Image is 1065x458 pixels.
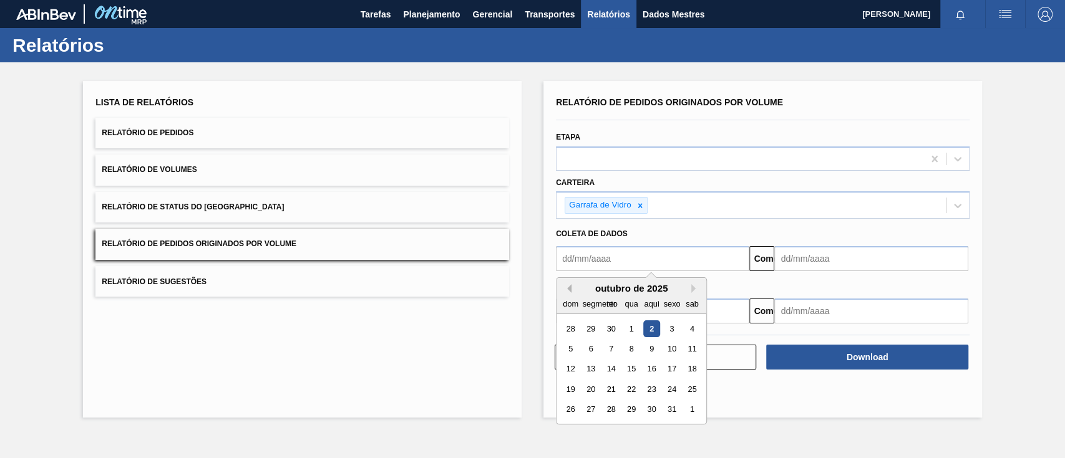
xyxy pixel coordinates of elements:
font: Comeu [754,254,783,264]
font: 14 [606,365,615,374]
img: Sair [1038,7,1053,22]
button: Relatório de Pedidos Originados por Volume [95,229,509,259]
div: Escolha sábado, 11 de outubro de 2025 [684,340,701,357]
font: segmento [583,299,618,308]
div: Escolha quarta-feira, 8 de outubro de 2025 [623,340,639,357]
font: 19 [567,384,575,394]
font: 9 [649,344,654,353]
div: Escolha sexta-feira, 24 de outubro de 2025 [663,381,680,398]
div: Escolha sábado, 18 de outubro de 2025 [684,361,701,378]
font: 28 [606,405,615,414]
div: Escolha terça-feira, 30 de setembro de 2025 [603,320,620,337]
font: Download [847,352,888,362]
button: Comeu [749,298,774,323]
font: sab [686,299,699,308]
div: Escolha quarta-feira, 29 de outubro de 2025 [623,401,639,418]
font: Lista de Relatórios [95,97,193,107]
div: Escolha quinta-feira, 2 de outubro de 2025 [643,320,660,337]
font: aqui [644,299,659,308]
div: Escolha domingo, 19 de outubro de 2025 [562,381,579,398]
font: 31 [668,405,676,414]
font: Gerencial [472,9,512,19]
div: Escolha quinta-feira, 16 de outubro de 2025 [643,361,660,378]
font: 13 [586,365,595,374]
font: 11 [688,344,696,353]
font: 20 [586,384,595,394]
font: 29 [586,324,595,333]
input: dd/mm/aaaa [556,246,749,271]
font: [PERSON_NAME] [862,9,930,19]
div: Escolha terça-feira, 14 de outubro de 2025 [603,361,620,378]
font: Relatório de Sugestões [102,277,207,285]
div: Escolha segunda-feira, 29 de setembro de 2025 [583,320,600,337]
button: Comeu [749,246,774,271]
button: Relatório de Status do [GEOGRAPHIC_DATA] [95,192,509,222]
button: Notificações [940,6,980,23]
div: Escolha terça-feira, 28 de outubro de 2025 [603,401,620,418]
div: Escolha sexta-feira, 31 de outubro de 2025 [663,401,680,418]
font: dom [563,299,578,308]
div: Escolha sábado, 1 de novembro de 2025 [684,401,701,418]
div: Escolha quinta-feira, 23 de outubro de 2025 [643,381,660,398]
div: Escolha domingo, 28 de setembro de 2025 [562,320,579,337]
font: 1 [690,405,694,414]
font: Relatório de Pedidos Originados por Volume [556,97,783,107]
div: Escolha quinta-feira, 9 de outubro de 2025 [643,340,660,357]
font: 22 [627,384,636,394]
button: Download [766,345,968,370]
div: Escolha segunda-feira, 6 de outubro de 2025 [583,340,600,357]
button: Mês anterior [563,284,571,293]
font: 21 [606,384,615,394]
div: Escolha sábado, 25 de outubro de 2025 [684,381,701,398]
font: 16 [647,365,656,374]
font: 27 [586,405,595,414]
font: 18 [688,365,696,374]
div: Escolha sábado, 4 de outubro de 2025 [684,320,701,337]
div: Escolha segunda-feira, 13 de outubro de 2025 [583,361,600,378]
font: Planejamento [403,9,460,19]
font: 6 [589,344,593,353]
font: qua [625,299,638,308]
font: Relatório de Status do [GEOGRAPHIC_DATA] [102,203,284,211]
font: Etapa [556,133,580,141]
font: Dados Mestres [643,9,705,19]
div: Escolha domingo, 5 de outubro de 2025 [562,340,579,357]
img: TNhmsLtSVTkK8tSr43FrP2fwEKptu5GPRR3wAAAABJRU5ErkJggg== [16,9,76,20]
img: ações do usuário [998,7,1013,22]
font: 8 [629,344,633,353]
font: 3 [669,324,674,333]
font: 1 [629,324,633,333]
font: outubro de 2025 [595,283,668,293]
font: ter [606,299,616,308]
font: Tarefas [361,9,391,19]
font: 7 [609,344,613,353]
div: Escolha quarta-feira, 1 de outubro de 2025 [623,320,639,337]
font: Relatório de Pedidos [102,128,193,137]
div: Escolha domingo, 12 de outubro de 2025 [562,361,579,378]
font: Transportes [525,9,575,19]
div: Escolha quarta-feira, 15 de outubro de 2025 [623,361,639,378]
div: Escolha sexta-feira, 3 de outubro de 2025 [663,320,680,337]
font: 12 [567,365,575,374]
font: Relatório de Volumes [102,166,197,174]
button: Relatório de Pedidos [95,118,509,148]
div: Escolha terça-feira, 21 de outubro de 2025 [603,381,620,398]
font: 25 [688,384,696,394]
button: Relatório de Volumes [95,155,509,185]
font: 5 [568,344,573,353]
button: Próximo mês [691,284,700,293]
font: Garrafa de Vidro [569,200,631,209]
font: Coleta de dados [556,229,628,238]
div: Escolha segunda-feira, 20 de outubro de 2025 [583,381,600,398]
font: Relatório de Pedidos Originados por Volume [102,240,296,249]
div: Escolha sexta-feira, 17 de outubro de 2025 [663,361,680,378]
font: Comeu [754,306,783,316]
font: 30 [606,324,615,333]
input: dd/mm/aaaa [774,298,968,323]
font: 10 [668,344,676,353]
div: Escolha quarta-feira, 22 de outubro de 2025 [623,381,639,398]
font: 17 [668,365,676,374]
div: Escolha sexta-feira, 10 de outubro de 2025 [663,340,680,357]
font: 26 [567,405,575,414]
font: 23 [647,384,656,394]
